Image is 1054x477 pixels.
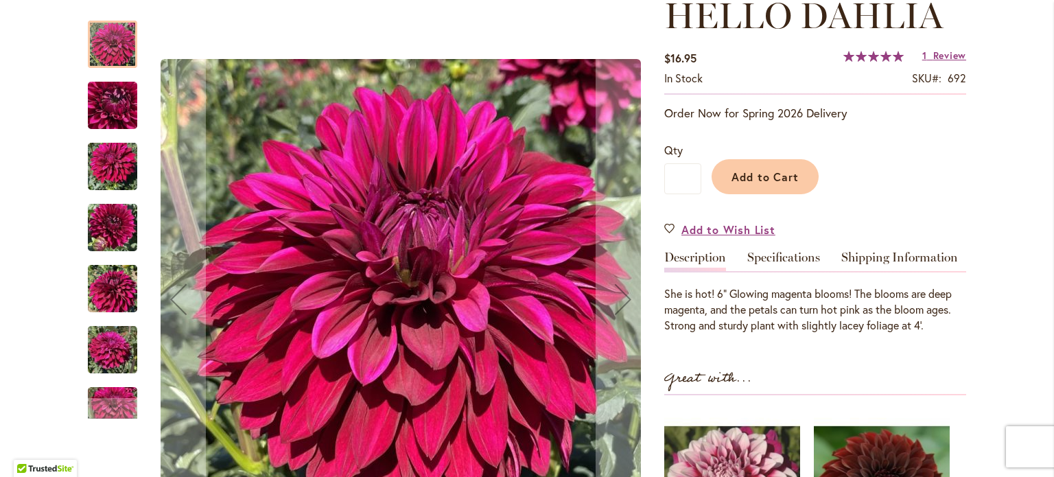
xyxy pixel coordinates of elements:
div: Hello Dahlia [88,373,137,434]
img: Hello Dahlia [88,256,137,322]
span: $16.95 [664,51,696,65]
p: Order Now for Spring 2026 Delivery [664,105,966,121]
img: Hello Dahlia [88,195,137,261]
span: In stock [664,71,703,85]
div: 100% [843,51,904,62]
div: Hello Dahlia [88,190,151,251]
span: Review [933,49,966,62]
div: Hello Dahlia [88,312,151,373]
div: Detailed Product Info [664,251,966,334]
button: Add to Cart [712,159,819,194]
div: Hello Dahlia [88,7,151,68]
span: Add to Wish List [681,222,775,237]
p: She is hot! 6” Glowing magenta blooms! The blooms are deep magenta, and the petals can turn hot p... [664,286,966,334]
a: 1 Review [922,49,966,62]
div: Hello Dahlia [88,68,151,129]
span: Qty [664,143,683,157]
img: Hello Dahlia [88,134,137,200]
a: Description [664,251,726,271]
a: Specifications [747,251,820,271]
div: Availability [664,71,703,86]
span: 1 [922,49,927,62]
div: Hello Dahlia [88,129,151,190]
iframe: Launch Accessibility Center [10,428,49,467]
img: Hello Dahlia [88,73,137,139]
img: Hello Dahlia [88,317,137,383]
span: Add to Cart [731,170,799,184]
div: 692 [948,71,966,86]
a: Shipping Information [841,251,958,271]
div: Hello Dahlia [88,251,151,312]
strong: Great with... [664,367,752,390]
div: Next [88,398,137,419]
a: Add to Wish List [664,222,775,237]
strong: SKU [912,71,941,85]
